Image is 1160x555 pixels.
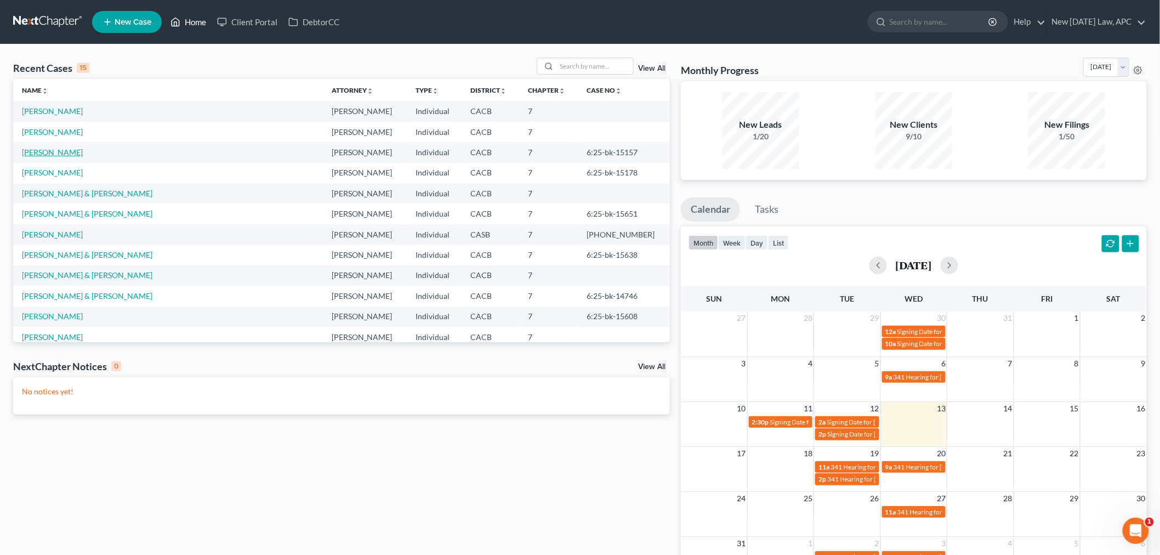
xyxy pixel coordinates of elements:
[874,537,880,550] span: 2
[1069,402,1080,415] span: 15
[840,294,855,303] span: Tue
[1003,312,1014,325] span: 31
[940,537,947,550] span: 3
[407,203,462,224] td: Individual
[323,224,407,245] td: [PERSON_NAME]
[890,12,990,32] input: Search by name...
[1145,518,1154,526] span: 1
[885,508,896,516] span: 11a
[736,447,747,460] span: 17
[323,286,407,306] td: [PERSON_NAME]
[818,463,829,471] span: 11a
[323,245,407,265] td: [PERSON_NAME]
[520,142,578,162] td: 7
[616,88,622,94] i: unfold_more
[556,58,633,74] input: Search by name...
[736,312,747,325] span: 27
[407,101,462,121] td: Individual
[462,101,520,121] td: CACB
[973,294,988,303] span: Thu
[22,106,83,116] a: [PERSON_NAME]
[77,63,89,73] div: 15
[115,18,151,26] span: New Case
[22,332,83,342] a: [PERSON_NAME]
[462,163,520,183] td: CACB
[520,163,578,183] td: 7
[212,12,283,32] a: Client Portal
[22,312,83,321] a: [PERSON_NAME]
[803,312,814,325] span: 28
[885,373,892,381] span: 9a
[818,418,826,426] span: 2a
[681,64,759,77] h3: Monthly Progress
[638,363,666,371] a: View All
[869,492,880,505] span: 26
[462,265,520,286] td: CACB
[501,88,507,94] i: unfold_more
[1028,131,1105,142] div: 1/50
[770,418,868,426] span: Signing Date for [PERSON_NAME]
[13,61,89,75] div: Recent Cases
[1047,12,1146,32] a: New [DATE] Law, APC
[827,430,983,438] span: Signing Date for [PERSON_NAME] & [PERSON_NAME]
[323,183,407,203] td: [PERSON_NAME]
[905,294,923,303] span: Wed
[1107,294,1121,303] span: Sat
[885,463,892,471] span: 9a
[407,183,462,203] td: Individual
[283,12,345,32] a: DebtorCC
[807,357,814,370] span: 4
[1007,357,1014,370] span: 7
[432,88,439,94] i: unfold_more
[1140,312,1147,325] span: 2
[22,148,83,157] a: [PERSON_NAME]
[1140,357,1147,370] span: 9
[111,361,121,371] div: 0
[1007,537,1014,550] span: 4
[897,339,996,348] span: Signing Date for [PERSON_NAME]
[587,86,622,94] a: Case Nounfold_more
[462,122,520,142] td: CACB
[22,250,152,259] a: [PERSON_NAME] & [PERSON_NAME]
[407,286,462,306] td: Individual
[736,402,747,415] span: 10
[807,537,814,550] span: 1
[736,537,747,550] span: 31
[323,163,407,183] td: [PERSON_NAME]
[745,197,788,222] a: Tasks
[367,88,373,94] i: unfold_more
[1073,312,1080,325] span: 1
[875,131,952,142] div: 9/10
[896,259,932,271] h2: [DATE]
[528,86,566,94] a: Chapterunfold_more
[936,402,947,415] span: 13
[1136,492,1147,505] span: 30
[1003,402,1014,415] span: 14
[1003,492,1014,505] span: 28
[520,286,578,306] td: 7
[1069,447,1080,460] span: 22
[831,463,958,471] span: 341 Hearing for Chestnut, [PERSON_NAME]
[818,430,826,438] span: 2p
[462,224,520,245] td: CASB
[827,475,925,483] span: 341 Hearing for [PERSON_NAME]
[1028,118,1105,131] div: New Filings
[22,127,83,137] a: [PERSON_NAME]
[520,203,578,224] td: 7
[22,291,152,301] a: [PERSON_NAME] & [PERSON_NAME]
[1073,357,1080,370] span: 8
[407,163,462,183] td: Individual
[407,265,462,286] td: Individual
[578,163,670,183] td: 6:25-bk-15178
[22,168,83,177] a: [PERSON_NAME]
[1003,447,1014,460] span: 21
[723,118,799,131] div: New Leads
[897,508,996,516] span: 341 Hearing for [PERSON_NAME]
[323,142,407,162] td: [PERSON_NAME]
[638,65,666,72] a: View All
[894,373,992,381] span: 341 Hearing for [PERSON_NAME]
[885,327,896,336] span: 12a
[1136,447,1147,460] span: 23
[940,357,947,370] span: 6
[1123,518,1149,544] iframe: Intercom live chat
